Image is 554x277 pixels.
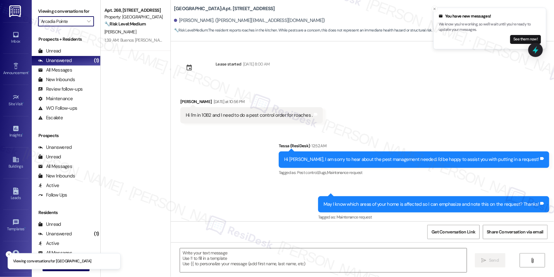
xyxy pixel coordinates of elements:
div: Prospects + Residents [32,36,100,43]
div: Active [38,240,59,247]
div: Lease started [216,61,242,67]
div: Hi I'm in 10B2 and I need to do a pest control order for roaches . [186,112,313,119]
div: Unanswered [38,57,72,64]
a: Account [3,248,29,265]
i:  [530,258,535,263]
a: Buildings [3,154,29,171]
label: Viewing conversations for [38,6,94,16]
div: [DATE] at 10:56 PM [212,98,245,105]
div: New Inbounds [38,173,75,179]
span: [PERSON_NAME] [104,29,136,35]
div: 12:52 AM [310,142,327,149]
button: Close toast [431,6,438,12]
a: Insights • [3,123,29,140]
div: Tagged as: [279,168,549,177]
div: Hi [PERSON_NAME], I am sorry to hear about the pest management needed. I'd be happy to assist you... [284,156,539,163]
span: • [24,226,25,230]
div: (1) [92,229,100,239]
div: Prospects [32,132,100,139]
span: Get Conversation Link [431,229,475,235]
button: Get Conversation Link [427,225,479,239]
button: Send [475,253,506,267]
div: Maintenance [38,95,73,102]
div: Active [38,182,59,189]
strong: 🔧 Risk Level: Medium [104,21,146,27]
p: Viewing conversations for [GEOGRAPHIC_DATA] [13,259,91,264]
div: Review follow-ups [38,86,83,93]
i:  [87,19,90,24]
div: Tagged as: [318,212,549,222]
div: [DATE] 8:00 AM [242,61,270,67]
button: See them now! [510,35,541,44]
div: Unanswered [38,144,72,151]
div: Unanswered [38,231,72,237]
span: Pest control , [297,170,318,175]
span: Maintenance request [327,170,363,175]
div: Escalate [38,114,63,121]
div: WO Follow-ups [38,105,77,112]
span: Share Conversation via email [487,229,544,235]
button: Share Conversation via email [483,225,548,239]
div: [PERSON_NAME]. ([PERSON_NAME][EMAIL_ADDRESS][DOMAIN_NAME]) [174,17,325,24]
div: You have new messages! [439,13,541,19]
span: Send [489,257,499,264]
div: Unread [38,154,61,160]
span: • [22,132,23,136]
div: (1) [92,56,100,66]
span: • [23,101,24,105]
div: Residents [32,209,100,216]
div: Apt. 268, [STREET_ADDRESS] [104,7,163,14]
span: • [28,70,29,74]
strong: 🔧 Risk Level: Medium [174,28,208,33]
p: We know you're working, so we'll wait until you're ready to update your messages. [439,22,541,33]
div: New Inbounds [38,76,75,83]
div: 1:39 AM: Buenos [PERSON_NAME] mi nombre es [PERSON_NAME] apartamento 268 mi lavadora no está func... [104,37,321,43]
a: Leads [3,186,29,203]
i:  [482,258,486,263]
b: [GEOGRAPHIC_DATA]: Apt. [STREET_ADDRESS] [174,5,275,12]
span: Bugs , [318,170,327,175]
div: Unread [38,221,61,228]
button: Close toast [6,251,12,258]
div: May I know which areas of your home is affected so I can emphasize and note this on the request? ... [324,201,539,208]
a: Site Visit • [3,92,29,109]
img: ResiDesk Logo [9,5,22,17]
div: Tessa (ResiDesk) [279,142,549,151]
input: All communities [41,16,84,26]
a: Templates • [3,217,29,234]
span: : The resident reports roaches in the kitchen. While pests are a concern, this does not represent... [174,27,501,34]
div: All Messages [38,67,72,73]
a: Inbox [3,29,29,46]
div: All Messages [38,163,72,170]
div: Follow Ups [38,192,67,198]
div: Property: [GEOGRAPHIC_DATA] [104,14,163,20]
span: Maintenance request [337,214,372,220]
div: [PERSON_NAME] [180,98,323,107]
div: Unread [38,48,61,54]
